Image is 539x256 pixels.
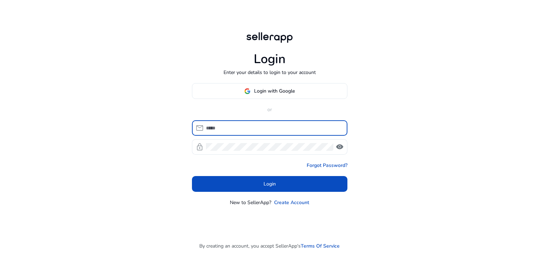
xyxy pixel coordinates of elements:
[230,199,271,206] p: New to SellerApp?
[195,143,204,151] span: lock
[192,106,347,113] p: or
[224,69,316,76] p: Enter your details to login to your account
[264,180,276,188] span: Login
[301,242,340,250] a: Terms Of Service
[192,176,347,192] button: Login
[244,88,251,94] img: google-logo.svg
[307,162,347,169] a: Forgot Password?
[335,143,344,151] span: visibility
[274,199,309,206] a: Create Account
[254,52,286,67] h1: Login
[192,83,347,99] button: Login with Google
[195,124,204,132] span: mail
[254,87,295,95] span: Login with Google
